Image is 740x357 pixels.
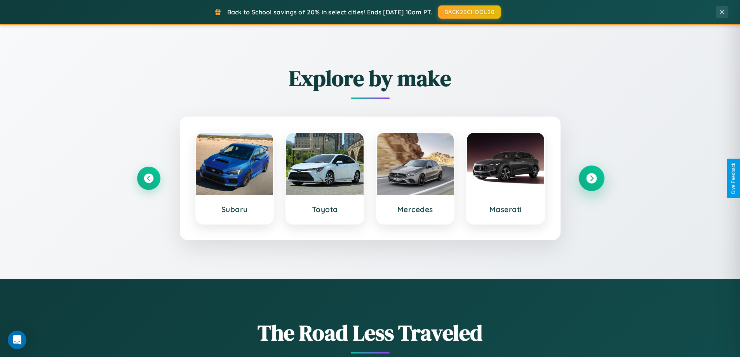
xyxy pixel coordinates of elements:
[204,205,266,214] h3: Subaru
[227,8,432,16] span: Back to School savings of 20% in select cities! Ends [DATE] 10am PT.
[731,163,736,194] div: Give Feedback
[438,5,501,19] button: BACK2SCHOOL20
[137,63,603,93] h2: Explore by make
[385,205,446,214] h3: Mercedes
[137,318,603,348] h1: The Road Less Traveled
[294,205,356,214] h3: Toyota
[8,331,26,349] div: Open Intercom Messenger
[475,205,536,214] h3: Maserati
